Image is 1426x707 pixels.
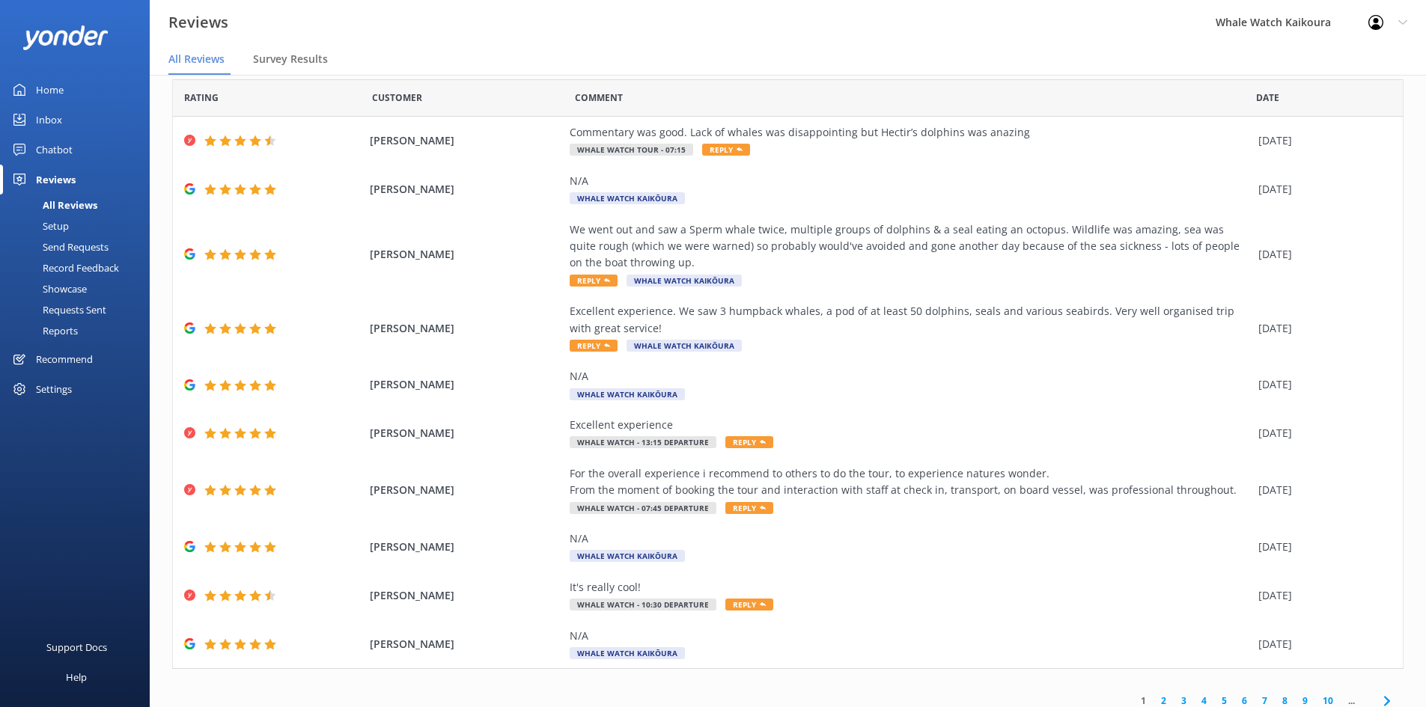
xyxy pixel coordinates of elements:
a: Setup [9,215,150,236]
div: Excellent experience [570,417,1251,433]
img: yonder-white-logo.png [22,25,109,50]
div: Excellent experience. We saw 3 humpback whales, a pod of at least 50 dolphins, seals and various ... [570,303,1251,337]
div: Commentary was good. Lack of whales was disappointing but Hectir’s dolphins was anazing [570,124,1251,141]
div: Help [66,662,87,692]
span: All Reviews [168,52,225,67]
span: [PERSON_NAME] [370,246,563,263]
span: Whale Watch Kaikōura [570,647,685,659]
span: [PERSON_NAME] [370,482,563,498]
span: Whale Watch Kaikōura [570,192,685,204]
span: Date [184,91,219,105]
span: Reply [702,144,750,156]
a: Send Requests [9,236,150,257]
a: All Reviews [9,195,150,215]
span: Question [575,91,623,105]
span: Date [1256,91,1279,105]
span: Whale Watch - 13:15 departure [570,436,716,448]
div: Setup [9,215,69,236]
div: Settings [36,374,72,404]
span: Whale Watch - 10:30 departure [570,599,716,610]
div: Showcase [9,278,87,299]
div: We went out and saw a Sperm whale twice, multiple groups of dolphins & a seal eating an octopus. ... [570,221,1251,272]
span: [PERSON_NAME] [370,425,563,441]
div: N/A [570,628,1251,644]
div: N/A [570,368,1251,385]
div: [DATE] [1258,132,1384,149]
span: Reply [725,502,773,514]
span: [PERSON_NAME] [370,587,563,604]
div: Send Requests [9,236,109,257]
div: Record Feedback [9,257,119,278]
div: N/A [570,530,1251,547]
div: Requests Sent [9,299,106,320]
span: Survey Results [253,52,328,67]
span: Whale Watch Tour - 07:15 [570,144,693,156]
div: For the overall experience i recommend to others to do the tour, to experience natures wonder. Fr... [570,465,1251,499]
div: Home [36,75,64,105]
div: [DATE] [1258,376,1384,393]
span: Reply [725,436,773,448]
div: N/A [570,173,1251,189]
div: [DATE] [1258,246,1384,263]
a: Record Feedback [9,257,150,278]
span: Whale Watch Kaikōura [570,550,685,562]
div: [DATE] [1258,539,1384,555]
a: Showcase [9,278,150,299]
span: [PERSON_NAME] [370,376,563,393]
div: All Reviews [9,195,97,215]
div: Inbox [36,105,62,135]
div: Chatbot [36,135,73,165]
span: Whale Watch Kaikōura [627,275,742,287]
div: [DATE] [1258,587,1384,604]
div: It's really cool! [570,579,1251,596]
div: Support Docs [46,632,107,662]
span: Date [372,91,422,105]
a: Requests Sent [9,299,150,320]
span: [PERSON_NAME] [370,636,563,652]
span: Whale Watch Kaikōura [570,388,685,400]
span: Reply [570,340,618,352]
h3: Reviews [168,10,228,34]
span: Whale Watch Kaikōura [627,340,742,352]
div: Recommend [36,344,93,374]
div: [DATE] [1258,425,1384,441]
span: Reply [570,275,618,287]
div: Reviews [36,165,76,195]
div: [DATE] [1258,320,1384,337]
span: [PERSON_NAME] [370,132,563,149]
div: Reports [9,320,78,341]
span: Whale Watch - 07:45 departure [570,502,716,514]
span: [PERSON_NAME] [370,539,563,555]
span: [PERSON_NAME] [370,181,563,198]
div: [DATE] [1258,482,1384,498]
span: [PERSON_NAME] [370,320,563,337]
div: [DATE] [1258,181,1384,198]
a: Reports [9,320,150,341]
div: [DATE] [1258,636,1384,652]
span: Reply [725,599,773,610]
